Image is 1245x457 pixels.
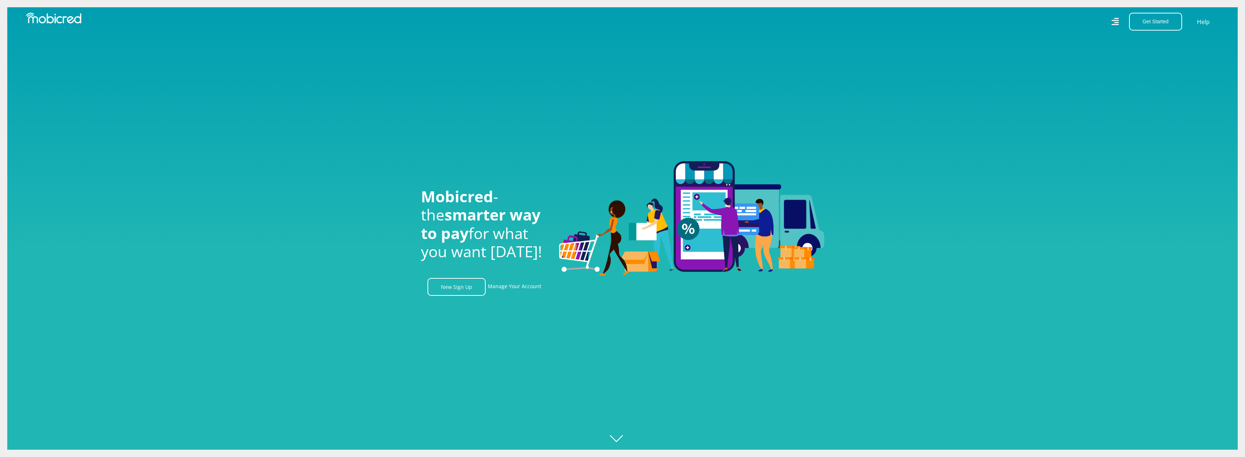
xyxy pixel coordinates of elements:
[26,13,81,24] img: Mobicred
[421,204,541,243] span: smarter way to pay
[1129,13,1182,31] button: Get Started
[559,161,824,276] img: Welcome to Mobicred
[421,186,493,207] span: Mobicred
[421,187,548,261] h1: - the for what you want [DATE]!
[488,278,541,296] a: Manage Your Account
[1197,17,1210,27] a: Help
[427,278,486,296] a: New Sign Up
